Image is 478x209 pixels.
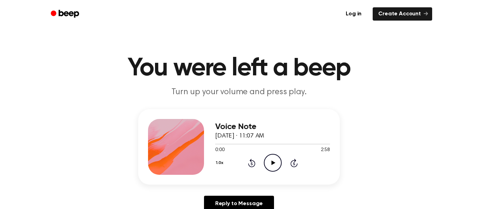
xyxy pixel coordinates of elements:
a: Beep [46,7,85,21]
span: 2:58 [321,147,330,154]
a: Log in [339,6,368,22]
span: 0:00 [215,147,224,154]
h1: You were left a beep [60,56,418,81]
button: 1.0x [215,157,226,169]
h3: Voice Note [215,122,330,132]
p: Turn up your volume and press play. [105,87,373,98]
span: [DATE] · 11:07 AM [215,133,264,139]
a: Create Account [373,7,432,21]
